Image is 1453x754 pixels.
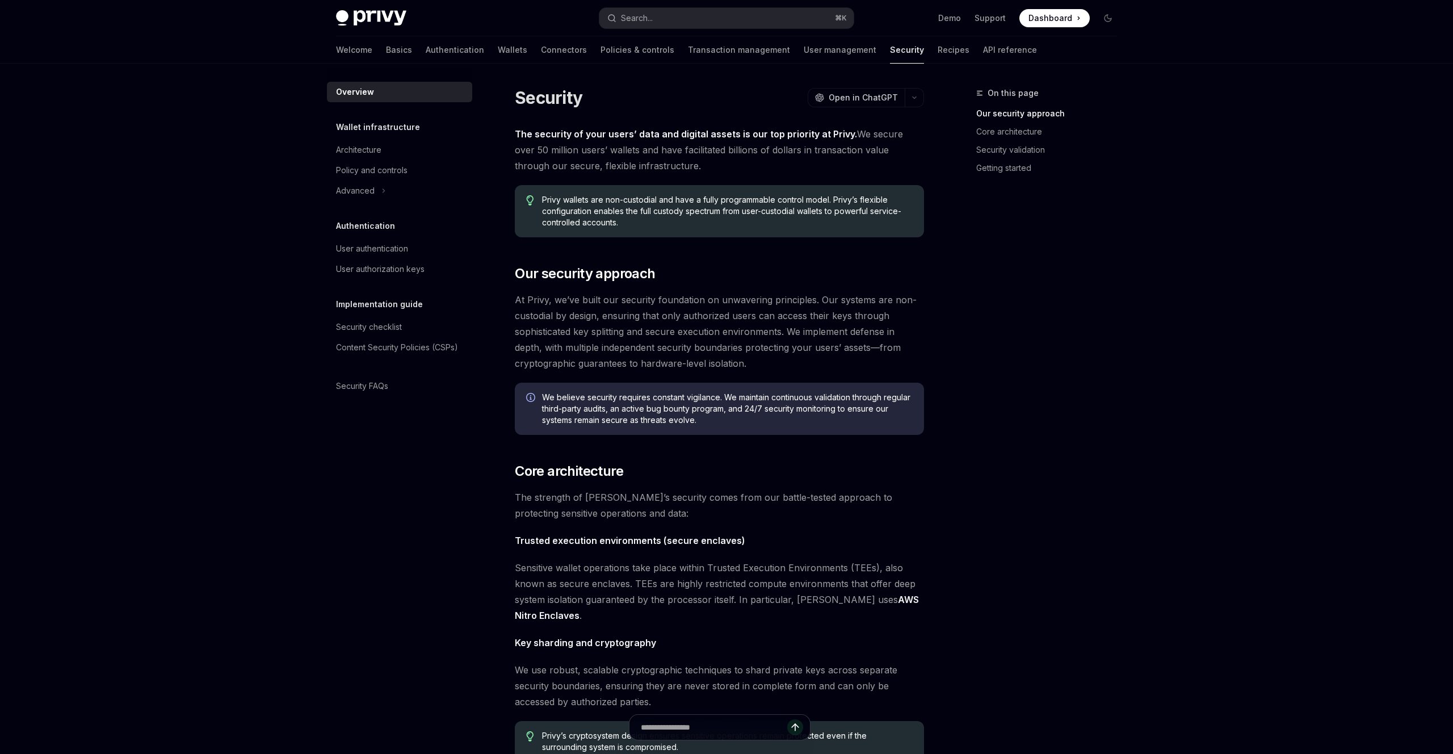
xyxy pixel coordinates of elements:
[621,11,653,25] div: Search...
[515,662,924,710] span: We use robust, scalable cryptographic techniques to shard private keys across separate security b...
[542,194,913,228] span: Privy wallets are non-custodial and have a fully programmable control model. Privy’s flexible con...
[327,317,472,337] a: Security checklist
[1028,12,1072,24] span: Dashboard
[515,489,924,521] span: The strength of [PERSON_NAME]’s security comes from our battle-tested approach to protecting sens...
[988,86,1039,100] span: On this page
[336,242,408,255] div: User authentication
[327,337,472,358] a: Content Security Policies (CSPs)
[327,160,472,181] a: Policy and controls
[515,535,745,546] strong: Trusted execution environments (secure enclaves)
[976,123,1126,141] a: Core architecture
[336,85,374,99] div: Overview
[976,159,1126,177] a: Getting started
[599,8,854,28] button: Search...⌘K
[336,341,458,354] div: Content Security Policies (CSPs)
[386,36,412,64] a: Basics
[890,36,924,64] a: Security
[336,379,388,393] div: Security FAQs
[327,376,472,396] a: Security FAQs
[829,92,898,103] span: Open in ChatGPT
[515,87,582,108] h1: Security
[688,36,790,64] a: Transaction management
[498,36,527,64] a: Wallets
[336,36,372,64] a: Welcome
[542,392,913,426] span: We believe security requires constant vigilance. We maintain continuous validation through regula...
[515,560,924,623] span: Sensitive wallet operations take place within Trusted Execution Environments (TEEs), also known a...
[541,36,587,64] a: Connectors
[336,219,395,233] h5: Authentication
[336,143,381,157] div: Architecture
[426,36,484,64] a: Authentication
[787,719,803,735] button: Send message
[336,164,408,177] div: Policy and controls
[804,36,876,64] a: User management
[327,82,472,102] a: Overview
[975,12,1006,24] a: Support
[327,238,472,259] a: User authentication
[1019,9,1090,27] a: Dashboard
[526,195,534,206] svg: Tip
[938,36,969,64] a: Recipes
[515,265,655,283] span: Our security approach
[327,140,472,160] a: Architecture
[976,104,1126,123] a: Our security approach
[336,262,425,276] div: User authorization keys
[515,462,623,480] span: Core architecture
[600,36,674,64] a: Policies & controls
[938,12,961,24] a: Demo
[835,14,847,23] span: ⌘ K
[515,128,857,140] strong: The security of your users’ data and digital assets is our top priority at Privy.
[336,120,420,134] h5: Wallet infrastructure
[515,292,924,371] span: At Privy, we’ve built our security foundation on unwavering principles. Our systems are non-custo...
[336,184,375,198] div: Advanced
[515,637,656,648] strong: Key sharding and cryptography
[336,298,423,311] h5: Implementation guide
[983,36,1037,64] a: API reference
[808,88,905,107] button: Open in ChatGPT
[515,126,924,174] span: We secure over 50 million users’ wallets and have facilitated billions of dollars in transaction ...
[336,10,406,26] img: dark logo
[976,141,1126,159] a: Security validation
[526,393,537,404] svg: Info
[336,320,402,334] div: Security checklist
[1099,9,1117,27] button: Toggle dark mode
[327,259,472,279] a: User authorization keys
